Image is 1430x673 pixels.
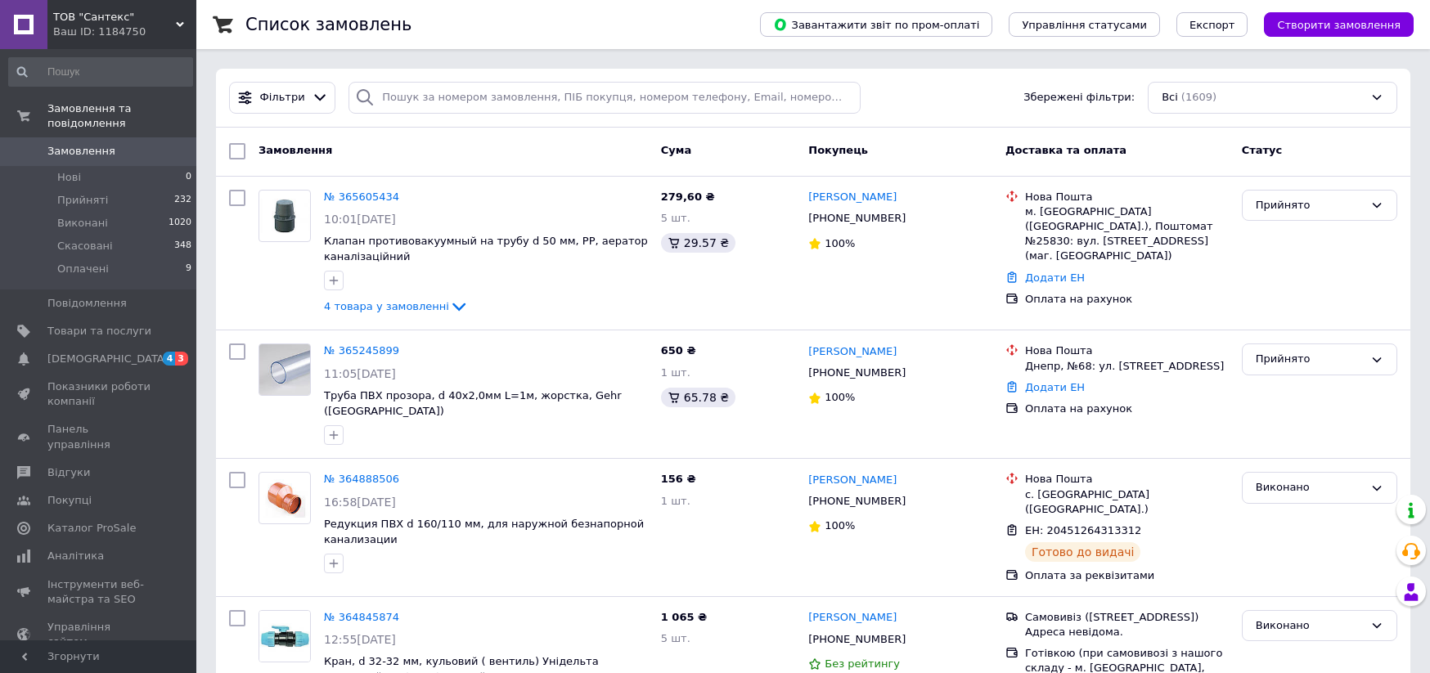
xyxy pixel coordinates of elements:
a: № 365605434 [324,191,399,203]
span: Покупці [47,493,92,508]
a: Фото товару [259,610,311,662]
span: 16:58[DATE] [324,496,396,509]
span: Управління сайтом [47,620,151,649]
span: Покупець [808,144,868,156]
a: Фото товару [259,472,311,524]
a: № 365245899 [324,344,399,357]
div: Прийнято [1256,351,1364,368]
span: 0 [186,170,191,185]
span: Статус [1242,144,1283,156]
div: Оплата на рахунок [1025,402,1229,416]
span: 5 шт. [661,212,690,224]
a: [PERSON_NAME] [808,610,897,626]
span: Завантажити звіт по пром-оплаті [773,17,979,32]
span: 1 шт. [661,495,690,507]
span: 156 ₴ [661,473,696,485]
span: Всі [1162,90,1178,105]
div: Прийнято [1256,197,1364,214]
a: Фото товару [259,343,311,396]
span: Фільтри [260,90,305,105]
div: Оплата на рахунок [1025,292,1229,307]
a: Клапан противовакуумный на трубу d 50 мм, PP, аератор каналізаційний [324,235,648,262]
div: Нова Пошта [1025,472,1229,487]
span: ТОВ "Сантекс" [53,10,176,25]
a: [PERSON_NAME] [808,473,897,488]
span: Експорт [1189,19,1235,31]
div: Готово до видачі [1025,542,1141,562]
span: Інструменти веб-майстра та SEO [47,577,151,607]
span: (1609) [1181,91,1216,103]
span: 1 065 ₴ [661,611,707,623]
span: Виконані [57,216,108,231]
img: Фото товару [259,199,310,233]
span: Створити замовлення [1277,19,1401,31]
div: Нова Пошта [1025,343,1229,358]
span: Панель управління [47,422,151,451]
span: 650 ₴ [661,344,696,357]
span: Нові [57,170,81,185]
a: 4 товара у замовленні [324,300,469,312]
span: Cума [661,144,691,156]
div: с. [GEOGRAPHIC_DATA] ([GEOGRAPHIC_DATA].) [1025,487,1229,517]
div: Адреса невідома. [1025,625,1229,639]
span: 12:55[DATE] [324,633,396,646]
span: 5 шт. [661,632,690,644]
span: 279,60 ₴ [661,191,715,203]
span: ЕН: 20451264313312 [1025,524,1141,536]
span: 4 товара у замовленні [324,300,449,312]
span: 348 [174,239,191,253]
span: 232 [174,193,191,208]
h1: Список замовлень [245,15,411,34]
div: [PHONE_NUMBER] [805,491,909,512]
button: Управління статусами [1009,12,1160,37]
span: Замовлення та повідомлення [47,101,196,131]
span: Управління статусами [1022,19,1147,31]
span: Прийняті [57,193,108,208]
a: Труба ПВХ прозора, d 40х2,0мм L=1м, жорстка, Gehr ([GEOGRAPHIC_DATA]) [324,389,622,417]
div: Ваш ID: 1184750 [53,25,196,39]
span: Товари та послуги [47,324,151,339]
span: 1 шт. [661,366,690,379]
span: Доставка та оплата [1005,144,1126,156]
div: Виконано [1256,617,1364,635]
div: Нова Пошта [1025,190,1229,204]
a: № 364888506 [324,473,399,485]
div: Виконано [1256,479,1364,496]
span: 9 [186,262,191,276]
span: Оплачені [57,262,109,276]
span: Замовлення [259,144,332,156]
span: [DEMOGRAPHIC_DATA] [47,352,169,366]
div: Оплата за реквізитами [1025,568,1229,583]
div: [PHONE_NUMBER] [805,629,909,650]
span: 4 [163,352,176,366]
span: Без рейтингу [825,657,900,670]
span: Відгуки [47,465,90,480]
span: 3 [175,352,188,366]
a: [PERSON_NAME] [808,344,897,360]
div: 29.57 ₴ [661,233,735,253]
span: Збережені фільтри: [1023,90,1135,105]
a: Фото товару [259,190,311,242]
input: Пошук за номером замовлення, ПІБ покупця, номером телефону, Email, номером накладної [349,82,861,114]
a: Додати ЕН [1025,271,1085,284]
a: Редукция ПВХ d 160/110 мм, для наружной безнапорной канализации [324,518,644,545]
a: Додати ЕН [1025,381,1085,393]
span: Показники роботи компанії [47,379,151,409]
span: Аналітика [47,549,104,563]
div: [PHONE_NUMBER] [805,208,909,229]
span: Замовлення [47,144,115,159]
img: Фото товару [259,344,310,395]
div: 65.78 ₴ [661,388,735,407]
span: 100% [825,237,855,249]
img: Фото товару [259,611,310,662]
div: м. [GEOGRAPHIC_DATA] ([GEOGRAPHIC_DATA].), Поштомат №25830: вул. [STREET_ADDRESS] (маг. [GEOGRAPH... [1025,204,1229,264]
a: Створити замовлення [1248,18,1414,30]
button: Завантажити звіт по пром-оплаті [760,12,992,37]
span: 10:01[DATE] [324,213,396,226]
span: Повідомлення [47,296,127,311]
span: 1020 [169,216,191,231]
span: 11:05[DATE] [324,367,396,380]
